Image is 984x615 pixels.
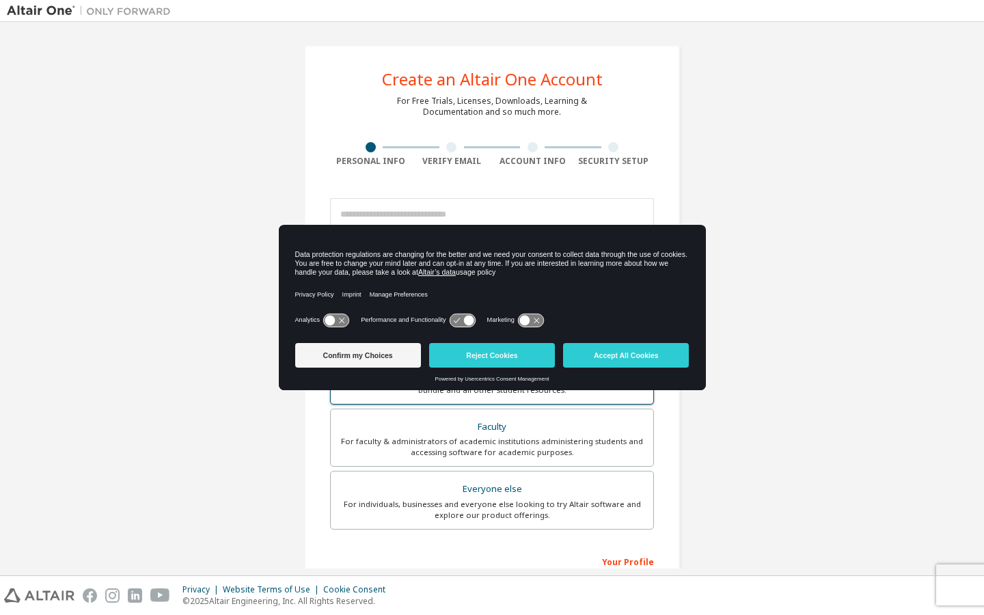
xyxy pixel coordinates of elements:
[573,156,655,167] div: Security Setup
[182,595,394,607] p: © 2025 Altair Engineering, Inc. All Rights Reserved.
[339,499,645,521] div: For individuals, businesses and everyone else looking to try Altair software and explore our prod...
[4,588,74,603] img: altair_logo.svg
[83,588,97,603] img: facebook.svg
[182,584,223,595] div: Privacy
[223,584,323,595] div: Website Terms of Use
[105,588,120,603] img: instagram.svg
[323,584,394,595] div: Cookie Consent
[128,588,142,603] img: linkedin.svg
[492,156,573,167] div: Account Info
[150,588,170,603] img: youtube.svg
[411,156,493,167] div: Verify Email
[339,436,645,458] div: For faculty & administrators of academic institutions administering students and accessing softwa...
[382,71,603,87] div: Create an Altair One Account
[330,156,411,167] div: Personal Info
[397,96,587,118] div: For Free Trials, Licenses, Downloads, Learning & Documentation and so much more.
[330,550,654,572] div: Your Profile
[339,480,645,499] div: Everyone else
[7,4,178,18] img: Altair One
[339,418,645,437] div: Faculty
